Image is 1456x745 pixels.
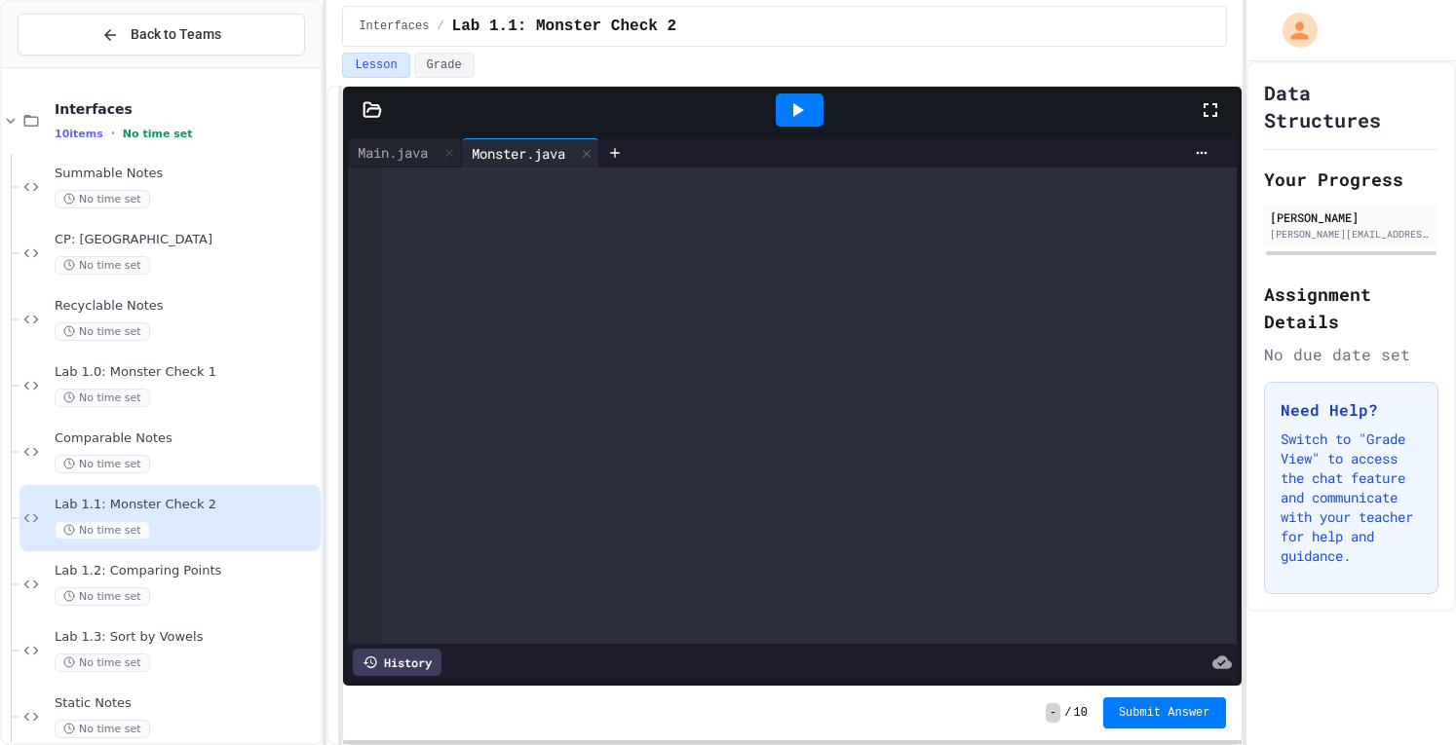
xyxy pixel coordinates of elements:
span: Lab 1.1: Monster Check 2 [452,15,676,38]
h2: Assignment Details [1264,280,1438,335]
span: No time set [55,256,150,275]
h3: Need Help? [1281,398,1422,422]
span: / [437,19,443,34]
span: No time set [55,455,150,473]
span: No time set [55,720,150,738]
iframe: chat widget [1374,667,1437,726]
span: Recyclable Notes [55,298,317,315]
span: 10 items [55,128,103,140]
span: No time set [55,521,150,540]
span: No time set [55,190,150,208]
span: No time set [55,389,150,407]
div: [PERSON_NAME] [1270,208,1433,226]
iframe: chat widget [1294,582,1437,665]
span: No time set [55,653,150,672]
span: • [111,126,115,141]
span: Lab 1.0: Monster Check 1 [55,364,317,381]
div: Main.java [348,138,462,168]
span: 10 [1074,705,1088,721]
div: My Account [1262,8,1322,53]
span: Back to Teams [131,24,221,45]
span: No time set [55,587,150,606]
span: No time set [123,128,193,140]
div: No due date set [1264,343,1438,366]
button: Lesson [342,53,409,78]
div: Main.java [348,142,438,163]
span: No time set [55,322,150,341]
p: Switch to "Grade View" to access the chat feature and communicate with your teacher for help and ... [1281,429,1422,566]
button: Submit Answer [1103,697,1226,728]
div: Monster.java [462,143,575,164]
span: Lab 1.1: Monster Check 2 [55,497,317,513]
div: [PERSON_NAME][EMAIL_ADDRESS][DOMAIN_NAME] [1270,227,1433,242]
span: Lab 1.2: Comparing Points [55,563,317,579]
div: Monster.java [462,138,599,168]
div: History [353,649,441,676]
span: Interfaces [55,100,317,118]
span: Interfaces [359,19,429,34]
span: Lab 1.3: Sort by Vowels [55,629,317,646]
span: / [1064,705,1071,721]
button: Back to Teams [18,14,305,56]
span: Summable Notes [55,166,317,182]
span: Submit Answer [1119,705,1210,721]
span: CP: [GEOGRAPHIC_DATA] [55,232,317,248]
span: Comparable Notes [55,430,317,447]
span: - [1046,703,1060,723]
button: Grade [414,53,475,78]
h1: Data Structures [1264,79,1438,133]
h2: Your Progress [1264,166,1438,193]
span: Static Notes [55,695,317,712]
